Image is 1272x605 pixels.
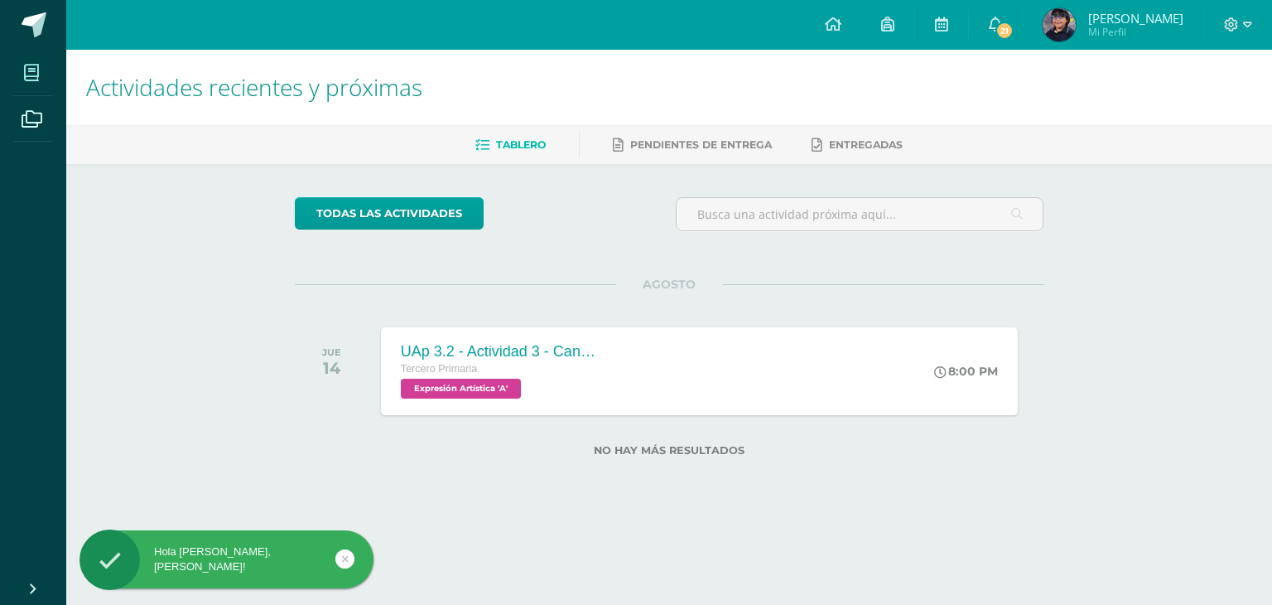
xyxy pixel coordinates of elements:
input: Busca una actividad próxima aquí... [677,198,1043,230]
span: Tablero [496,138,546,151]
a: Tablero [475,132,546,158]
div: 8:00 PM [934,364,998,379]
span: Entregadas [829,138,903,151]
a: Entregadas [812,132,903,158]
label: No hay más resultados [295,444,1044,457]
span: [PERSON_NAME] [1088,10,1183,27]
img: b2bb21865cc296d8af28ac892cb4336c.png [1043,8,1076,41]
div: 14 [322,358,341,378]
div: UAp 3.2 - Actividad 3 - Canción "Lorito de Verapaz" completa/Pintura [PERSON_NAME] [401,343,600,361]
span: Tercero Primaria [401,363,477,375]
span: Pendientes de entrega [630,138,772,151]
a: Pendientes de entrega [613,132,772,158]
a: todas las Actividades [295,197,484,230]
span: Expresión Artística 'A' [401,379,521,399]
span: 21 [995,22,1014,40]
span: Mi Perfil [1088,25,1183,39]
div: Hola [PERSON_NAME], [PERSON_NAME]! [79,544,373,574]
span: AGOSTO [616,277,722,292]
div: JUE [322,346,341,358]
span: Actividades recientes y próximas [86,71,422,103]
